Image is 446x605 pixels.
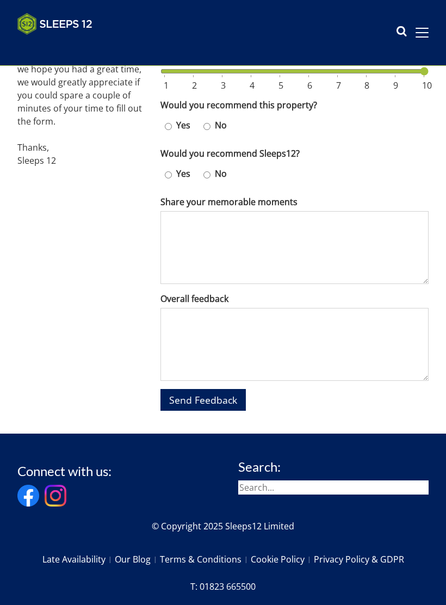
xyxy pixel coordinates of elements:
[17,13,92,35] img: Sleeps 12
[12,41,126,51] iframe: Customer reviews powered by Trustpilot
[210,119,231,132] label: No
[172,167,195,180] label: Yes
[45,485,66,507] img: Instagram
[210,167,231,180] label: No
[160,550,251,569] a: Terms & Conditions
[17,485,39,507] img: Facebook
[42,550,115,569] a: Late Availability
[160,147,429,160] label: Would you recommend Sleeps12?
[17,464,112,478] h3: Connect with us:
[238,480,429,495] input: Search...
[172,119,195,132] label: Yes
[251,550,314,569] a: Cookie Policy
[314,550,404,569] a: Privacy Policy & GDPR
[160,389,246,410] button: Send Feedback
[169,393,237,406] span: Send Feedback
[115,550,160,569] a: Our Blog
[160,195,429,208] label: Share your memorable moments
[190,577,256,596] a: T: 01823 665500
[238,460,429,474] h3: Search:
[17,50,143,167] p: Many thanks for choosing us, we hope you had a great time, we would greatly appreciate if you cou...
[17,520,429,533] p: © Copyright 2025 Sleeps12 Limited
[160,292,429,305] label: Overall feedback
[160,98,429,112] label: Would you recommend this property?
